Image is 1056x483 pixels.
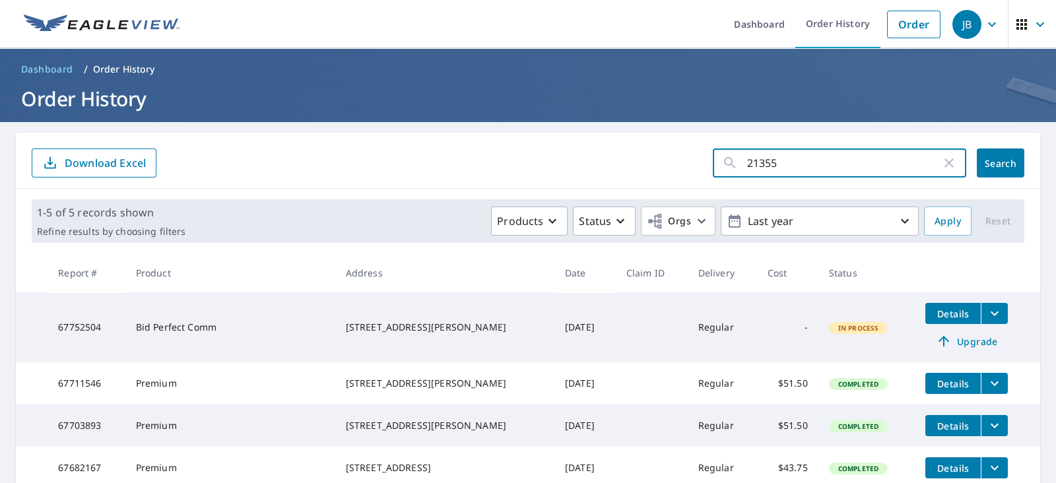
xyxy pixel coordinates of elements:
[48,404,125,447] td: 67703893
[346,377,544,390] div: [STREET_ADDRESS][PERSON_NAME]
[977,148,1024,177] button: Search
[721,207,919,236] button: Last year
[647,213,691,230] span: Orgs
[925,373,981,394] button: detailsBtn-67711546
[554,404,616,447] td: [DATE]
[491,207,568,236] button: Products
[65,156,146,170] p: Download Excel
[21,63,73,76] span: Dashboard
[579,213,611,229] p: Status
[641,207,715,236] button: Orgs
[616,253,688,292] th: Claim ID
[93,63,155,76] p: Order History
[125,253,335,292] th: Product
[554,253,616,292] th: Date
[757,292,818,362] td: -
[887,11,940,38] a: Order
[987,157,1014,170] span: Search
[688,362,757,404] td: Regular
[37,226,185,238] p: Refine results by choosing filters
[554,292,616,362] td: [DATE]
[346,419,544,432] div: [STREET_ADDRESS][PERSON_NAME]
[757,404,818,447] td: $51.50
[497,213,543,229] p: Products
[48,253,125,292] th: Report #
[981,457,1008,478] button: filesDropdownBtn-67682167
[16,59,79,80] a: Dashboard
[37,205,185,220] p: 1-5 of 5 records shown
[24,15,180,34] img: EV Logo
[32,148,156,177] button: Download Excel
[925,331,1008,352] a: Upgrade
[981,303,1008,324] button: filesDropdownBtn-67752504
[48,362,125,404] td: 67711546
[925,457,981,478] button: detailsBtn-67682167
[742,210,897,233] p: Last year
[925,415,981,436] button: detailsBtn-67703893
[924,207,972,236] button: Apply
[747,145,941,181] input: Address, Report #, Claim ID, etc.
[125,362,335,404] td: Premium
[933,307,973,320] span: Details
[125,292,335,362] td: Bid Perfect Comm
[830,323,887,333] span: In Process
[16,85,1040,112] h1: Order History
[573,207,636,236] button: Status
[125,404,335,447] td: Premium
[335,253,554,292] th: Address
[830,379,886,389] span: Completed
[933,420,973,432] span: Details
[84,61,88,77] li: /
[688,292,757,362] td: Regular
[688,253,757,292] th: Delivery
[981,415,1008,436] button: filesDropdownBtn-67703893
[346,321,544,334] div: [STREET_ADDRESS][PERSON_NAME]
[830,464,886,473] span: Completed
[933,377,973,390] span: Details
[16,59,1040,80] nav: breadcrumb
[757,362,818,404] td: $51.50
[981,373,1008,394] button: filesDropdownBtn-67711546
[48,292,125,362] td: 67752504
[818,253,915,292] th: Status
[925,303,981,324] button: detailsBtn-67752504
[952,10,981,39] div: JB
[554,362,616,404] td: [DATE]
[933,333,1000,349] span: Upgrade
[688,404,757,447] td: Regular
[757,253,818,292] th: Cost
[346,461,544,474] div: [STREET_ADDRESS]
[933,462,973,474] span: Details
[935,213,961,230] span: Apply
[830,422,886,431] span: Completed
